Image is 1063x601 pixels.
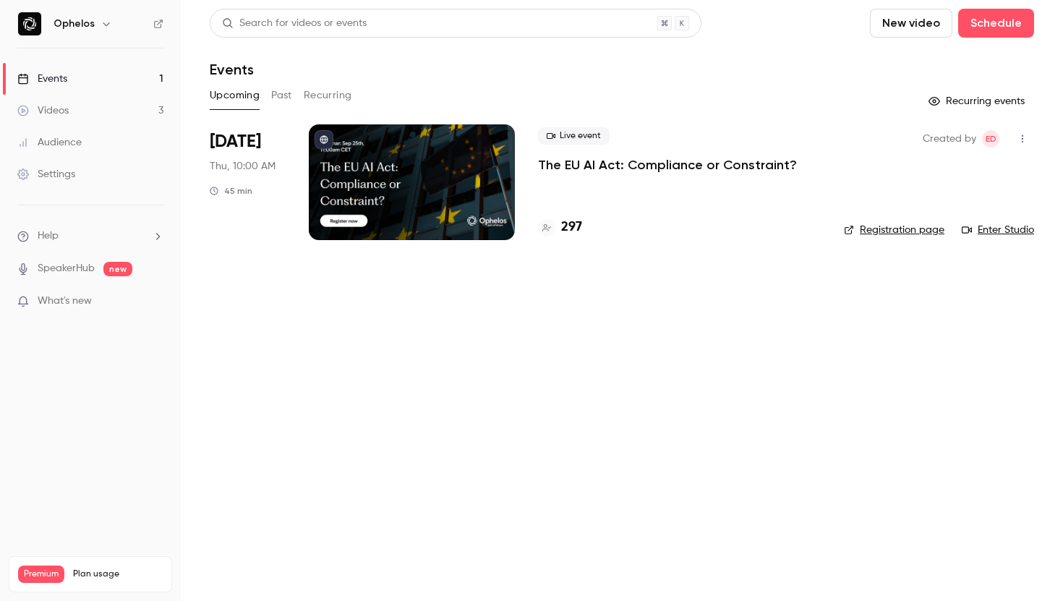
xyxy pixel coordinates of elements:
[538,127,610,145] span: Live event
[38,229,59,244] span: Help
[982,130,999,148] span: Eadaoin Downey
[17,103,69,118] div: Videos
[146,295,163,308] iframe: Noticeable Trigger
[870,9,952,38] button: New video
[210,84,260,107] button: Upcoming
[222,16,367,31] div: Search for videos or events
[304,84,352,107] button: Recurring
[210,185,252,197] div: 45 min
[923,130,976,148] span: Created by
[210,61,254,78] h1: Events
[38,294,92,309] span: What's new
[986,130,996,148] span: ED
[210,124,286,240] div: Sep 25 Thu, 10:00 AM (Europe/London)
[844,223,944,237] a: Registration page
[271,84,292,107] button: Past
[38,261,95,276] a: SpeakerHub
[210,159,276,174] span: Thu, 10:00 AM
[538,218,582,237] a: 297
[17,167,75,182] div: Settings
[18,566,64,583] span: Premium
[103,262,132,276] span: new
[18,12,41,35] img: Ophelos
[538,156,797,174] a: The EU AI Act: Compliance or Constraint?
[210,130,261,153] span: [DATE]
[561,218,582,237] h4: 297
[17,135,82,150] div: Audience
[54,17,95,31] h6: Ophelos
[17,72,67,86] div: Events
[958,9,1034,38] button: Schedule
[73,568,163,580] span: Plan usage
[17,229,163,244] li: help-dropdown-opener
[962,223,1034,237] a: Enter Studio
[922,90,1034,113] button: Recurring events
